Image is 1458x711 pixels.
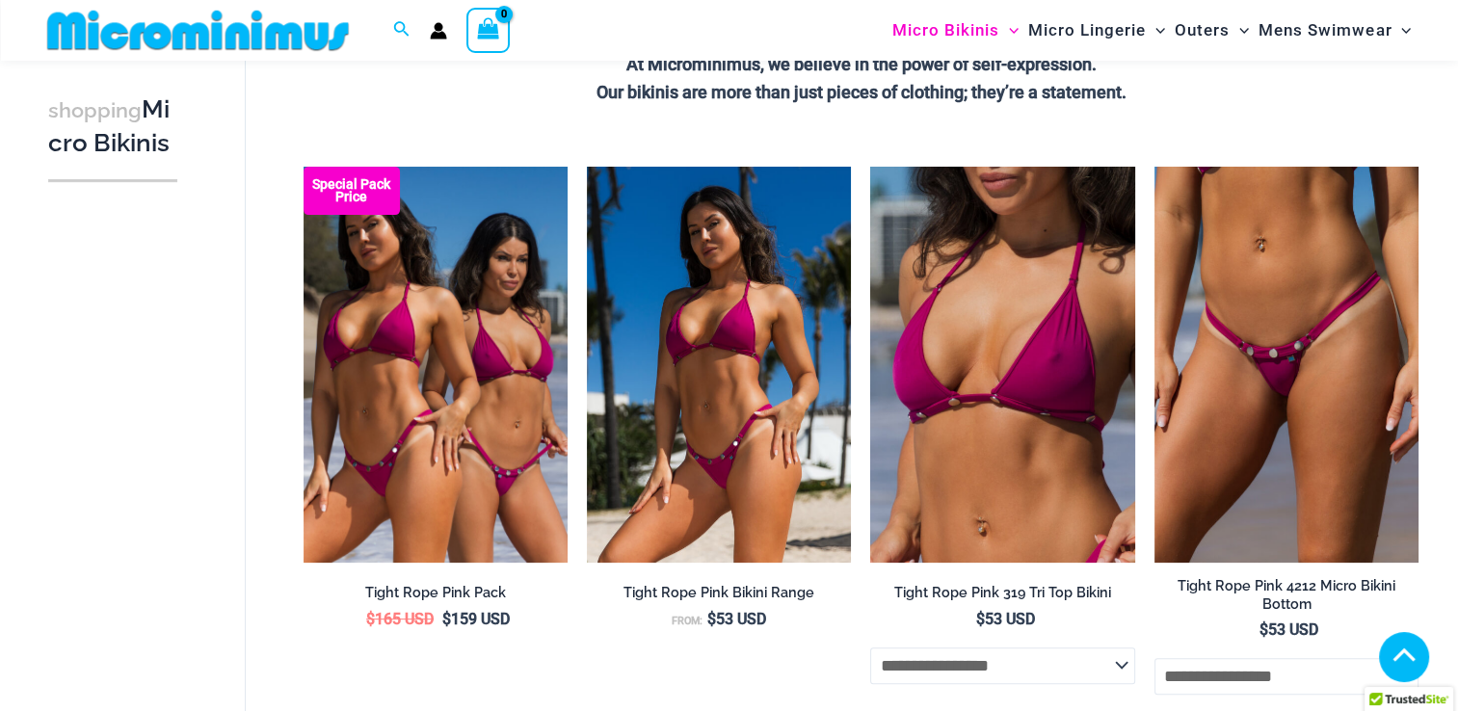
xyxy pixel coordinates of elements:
bdi: 53 USD [976,610,1035,628]
img: Tight Rope Pink 319 Top 4228 Thong 05 [587,167,851,563]
a: Account icon link [430,22,447,39]
a: Tight Rope Pink 319 Top 4228 Thong 05Tight Rope Pink 319 Top 4228 Thong 06Tight Rope Pink 319 Top... [587,167,851,563]
span: $ [1259,620,1268,639]
a: Tight Rope Pink 319 Top 01Tight Rope Pink 319 Top 4228 Thong 06Tight Rope Pink 319 Top 4228 Thong 06 [870,167,1134,563]
h2: Tight Rope Pink Bikini Range [587,584,851,602]
span: $ [976,610,985,628]
a: Tight Rope Pink Bikini Range [587,584,851,609]
a: Tight Rope Pink Pack [304,584,568,609]
bdi: 165 USD [366,610,434,628]
span: From: [672,615,702,627]
span: $ [442,610,451,628]
span: Mens Swimwear [1259,6,1392,55]
nav: Site Navigation [885,3,1419,58]
strong: At Microminimus, we believe in the power of self-expression. [625,54,1096,74]
span: Outers [1175,6,1230,55]
span: Menu Toggle [1392,6,1411,55]
a: Tight Rope Pink 319 4212 Micro 01Tight Rope Pink 319 4212 Micro 02Tight Rope Pink 319 4212 Micro 02 [1154,167,1418,563]
h3: Micro Bikinis [48,93,177,160]
span: Menu Toggle [1230,6,1249,55]
h2: Tight Rope Pink 319 Tri Top Bikini [870,584,1134,602]
img: Tight Rope Pink 319 Top 01 [870,167,1134,563]
span: Menu Toggle [1146,6,1165,55]
b: Special Pack Price [304,178,400,203]
a: View Shopping Cart, empty [466,8,511,52]
span: $ [366,610,375,628]
span: Micro Bikinis [892,6,999,55]
bdi: 53 USD [1259,620,1318,639]
span: shopping [48,98,142,122]
bdi: 53 USD [707,610,766,628]
a: Micro LingerieMenu ToggleMenu Toggle [1023,6,1170,55]
strong: Our bikinis are more than just pieces of clothing; they’re a statement. [596,82,1126,102]
img: Collection Pack F [304,167,568,563]
a: Collection Pack F Collection Pack B (3)Collection Pack B (3) [304,167,568,563]
span: $ [707,610,716,628]
img: MM SHOP LOGO FLAT [40,9,357,52]
h2: Tight Rope Pink Pack [304,584,568,602]
span: Menu Toggle [999,6,1019,55]
a: Mens SwimwearMenu ToggleMenu Toggle [1254,6,1416,55]
a: Tight Rope Pink 319 Tri Top Bikini [870,584,1134,609]
a: OutersMenu ToggleMenu Toggle [1170,6,1254,55]
span: Micro Lingerie [1028,6,1146,55]
img: Tight Rope Pink 319 4212 Micro 01 [1154,167,1418,563]
a: Micro BikinisMenu ToggleMenu Toggle [888,6,1023,55]
h2: Tight Rope Pink 4212 Micro Bikini Bottom [1154,577,1418,613]
a: Search icon link [393,18,411,42]
a: Tight Rope Pink 4212 Micro Bikini Bottom [1154,577,1418,620]
bdi: 159 USD [442,610,510,628]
